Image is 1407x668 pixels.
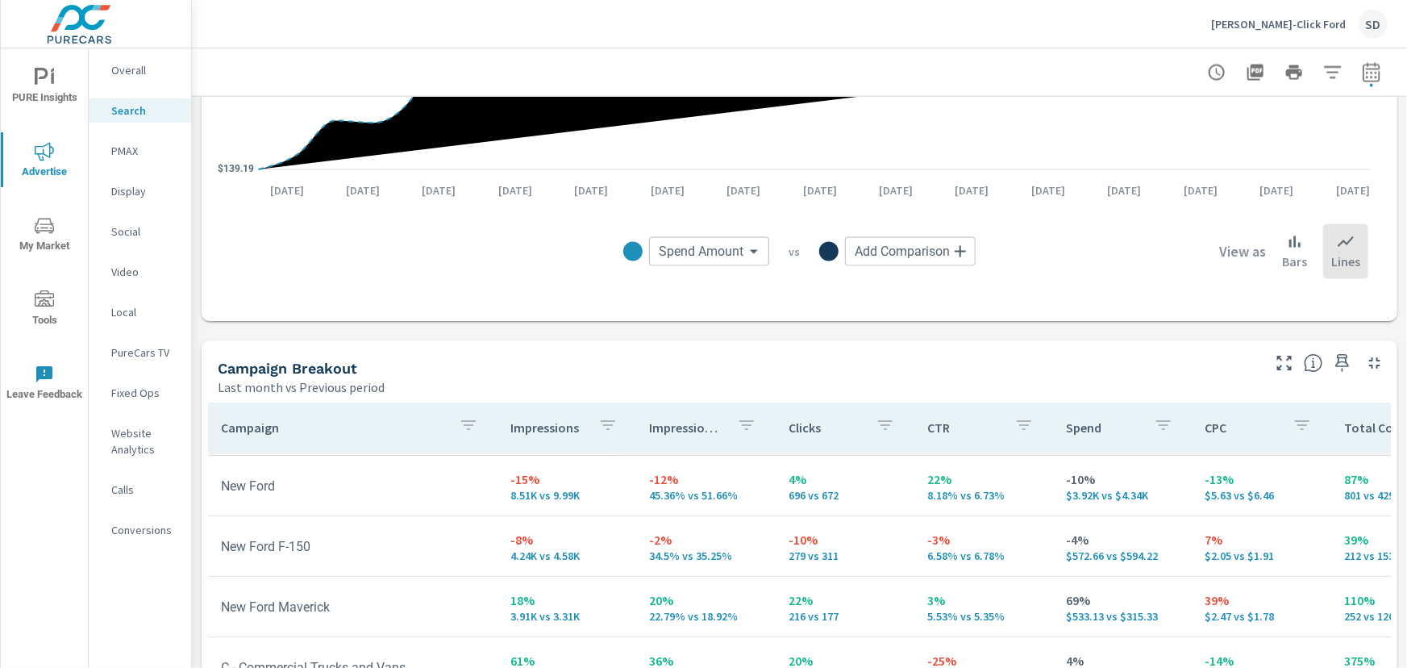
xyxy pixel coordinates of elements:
[1239,56,1272,89] button: "Export Report to PDF"
[111,143,178,159] p: PMAX
[89,478,191,502] div: Calls
[927,611,1040,624] p: 5.53% vs 5.35%
[927,550,1040,563] p: 6.58% vs 6.78%
[487,182,543,198] p: [DATE]
[855,244,950,260] span: Add Comparison
[1066,550,1179,563] p: $572.66 vs $594.22
[1205,591,1318,611] p: 39%
[89,340,191,365] div: PureCars TV
[1359,10,1388,39] div: SD
[89,139,191,163] div: PMAX
[650,591,763,611] p: 20%
[89,179,191,203] div: Display
[510,490,623,503] p: 8,510 vs 9,989
[208,587,497,628] td: New Ford Maverick
[6,290,83,330] span: Tools
[111,522,178,538] p: Conversions
[650,531,763,550] p: -2%
[218,164,254,175] text: $139.19
[1325,182,1381,198] p: [DATE]
[510,531,623,550] p: -8%
[845,237,976,266] div: Add Comparison
[510,550,623,563] p: 4,238 vs 4,584
[111,344,178,361] p: PureCars TV
[1211,17,1346,31] p: [PERSON_NAME]-Click Ford
[1097,182,1153,198] p: [DATE]
[1,48,88,420] div: nav menu
[1282,252,1307,271] p: Bars
[1020,182,1076,198] p: [DATE]
[208,527,497,568] td: New Ford F-150
[1205,550,1318,563] p: $2.05 vs $1.91
[1066,470,1179,490] p: -10%
[1205,490,1318,503] p: $5.63 vs $6.46
[1272,350,1297,376] button: Make Fullscreen
[1066,531,1179,550] p: -4%
[1248,182,1305,198] p: [DATE]
[89,219,191,244] div: Social
[650,420,724,436] p: Impression Share
[650,490,763,503] p: 45.36% vs 51.66%
[111,102,178,119] p: Search
[1304,353,1323,373] span: This is a summary of Search performance results by campaign. Each column can be sorted.
[944,182,1001,198] p: [DATE]
[1317,56,1349,89] button: Apply Filters
[927,591,1040,611] p: 3%
[1066,490,1179,503] p: $3,920.32 vs $4,338.71
[650,550,763,563] p: 34.5% vs 35.25%
[1205,420,1280,436] p: CPC
[769,244,819,259] p: vs
[563,182,619,198] p: [DATE]
[259,182,315,198] p: [DATE]
[650,470,763,490] p: -12%
[789,490,901,503] p: 696 vs 672
[111,482,178,498] p: Calls
[510,470,623,490] p: -15%
[1205,611,1318,624] p: $2.47 vs $1.78
[789,420,863,436] p: Clicks
[111,223,178,240] p: Social
[335,182,391,198] p: [DATE]
[89,421,191,461] div: Website Analytics
[1331,252,1360,271] p: Lines
[111,183,178,199] p: Display
[1278,56,1310,89] button: Print Report
[1355,56,1388,89] button: Select Date Range
[218,361,357,378] h5: Campaign Breakout
[1066,420,1140,436] p: Spend
[1205,531,1318,550] p: 7%
[6,216,83,256] span: My Market
[89,98,191,123] div: Search
[659,244,743,260] span: Spend Amount
[927,420,1001,436] p: CTR
[6,365,83,404] span: Leave Feedback
[111,304,178,320] p: Local
[411,182,468,198] p: [DATE]
[789,470,901,490] p: 4%
[510,611,623,624] p: 3,905 vs 3,309
[89,260,191,284] div: Video
[1330,350,1355,376] span: Save this to your personalized report
[715,182,772,198] p: [DATE]
[1172,182,1229,198] p: [DATE]
[1362,350,1388,376] button: Minimize Widget
[649,237,769,266] div: Spend Amount
[6,68,83,107] span: PURE Insights
[789,550,901,563] p: 279 vs 311
[89,518,191,542] div: Conversions
[927,470,1040,490] p: 22%
[789,531,901,550] p: -10%
[111,62,178,78] p: Overall
[1066,611,1179,624] p: $533.13 vs $315.33
[927,531,1040,550] p: -3%
[6,142,83,182] span: Advertise
[789,591,901,611] p: 22%
[218,378,385,398] p: Last month vs Previous period
[111,385,178,401] p: Fixed Ops
[221,420,446,436] p: Campaign
[868,182,924,198] p: [DATE]
[111,425,178,457] p: Website Analytics
[1219,244,1266,260] h6: View as
[89,300,191,324] div: Local
[208,466,497,507] td: New Ford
